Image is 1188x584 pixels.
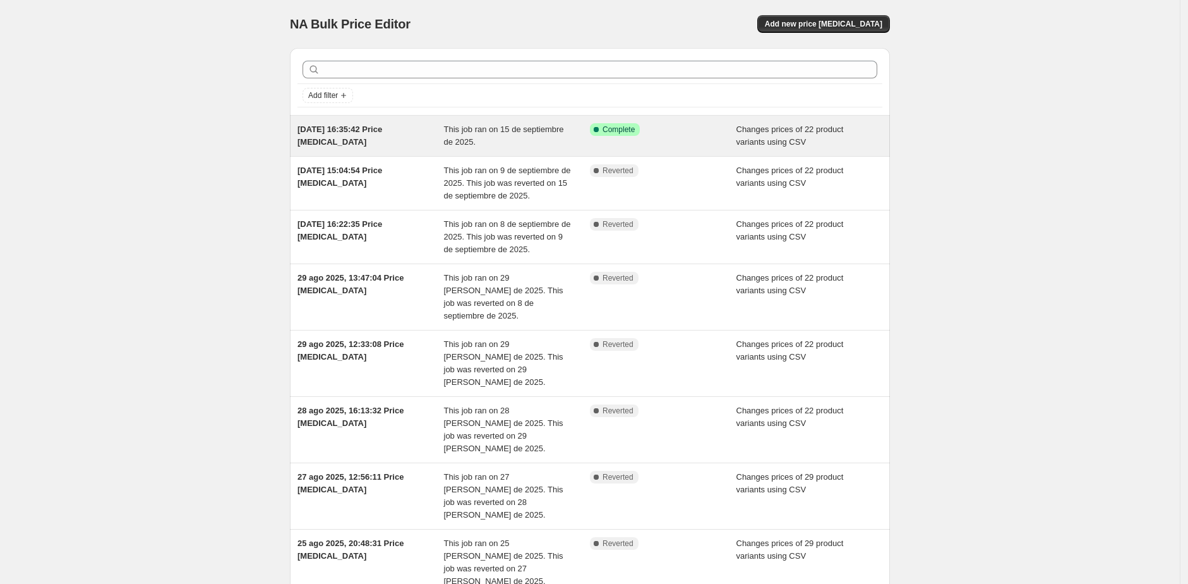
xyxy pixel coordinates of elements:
button: Add new price [MEDICAL_DATA] [757,15,890,33]
span: 29 ago 2025, 12:33:08 Price [MEDICAL_DATA] [297,339,404,362]
span: Reverted [603,273,633,283]
span: Reverted [603,339,633,350]
span: This job ran on 29 [PERSON_NAME] de 2025. This job was reverted on 29 [PERSON_NAME] de 2025. [444,339,563,387]
span: 28 ago 2025, 16:13:32 Price [MEDICAL_DATA] [297,406,404,428]
button: Add filter [303,88,353,103]
span: Add filter [308,90,338,100]
span: Changes prices of 22 product variants using CSV [736,125,844,147]
span: Reverted [603,538,633,549]
span: [DATE] 16:22:35 Price [MEDICAL_DATA] [297,219,382,241]
span: Changes prices of 22 product variants using CSV [736,339,844,362]
span: Changes prices of 29 product variants using CSV [736,472,844,494]
span: Changes prices of 22 product variants using CSV [736,166,844,188]
span: This job ran on 9 de septiembre de 2025. This job was reverted on 15 de septiembre de 2025. [444,166,571,200]
span: [DATE] 15:04:54 Price [MEDICAL_DATA] [297,166,382,188]
span: 25 ago 2025, 20:48:31 Price [MEDICAL_DATA] [297,538,404,561]
span: Changes prices of 29 product variants using CSV [736,538,844,561]
span: Add new price [MEDICAL_DATA] [765,19,882,29]
span: Changes prices of 22 product variants using CSV [736,273,844,295]
span: Changes prices of 22 product variants using CSV [736,219,844,241]
span: Changes prices of 22 product variants using CSV [736,406,844,428]
span: Reverted [603,166,633,176]
span: [DATE] 16:35:42 Price [MEDICAL_DATA] [297,125,382,147]
span: 29 ago 2025, 13:47:04 Price [MEDICAL_DATA] [297,273,404,295]
span: Reverted [603,472,633,482]
span: This job ran on 28 [PERSON_NAME] de 2025. This job was reverted on 29 [PERSON_NAME] de 2025. [444,406,563,453]
span: NA Bulk Price Editor [290,17,411,31]
span: Complete [603,125,635,135]
span: Reverted [603,219,633,229]
span: This job ran on 8 de septiembre de 2025. This job was reverted on 9 de septiembre de 2025. [444,219,571,254]
span: 27 ago 2025, 12:56:11 Price [MEDICAL_DATA] [297,472,404,494]
span: This job ran on 15 de septiembre de 2025. [444,125,564,147]
span: This job ran on 27 [PERSON_NAME] de 2025. This job was reverted on 28 [PERSON_NAME] de 2025. [444,472,563,520]
span: This job ran on 29 [PERSON_NAME] de 2025. This job was reverted on 8 de septiembre de 2025. [444,273,563,320]
span: Reverted [603,406,633,416]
